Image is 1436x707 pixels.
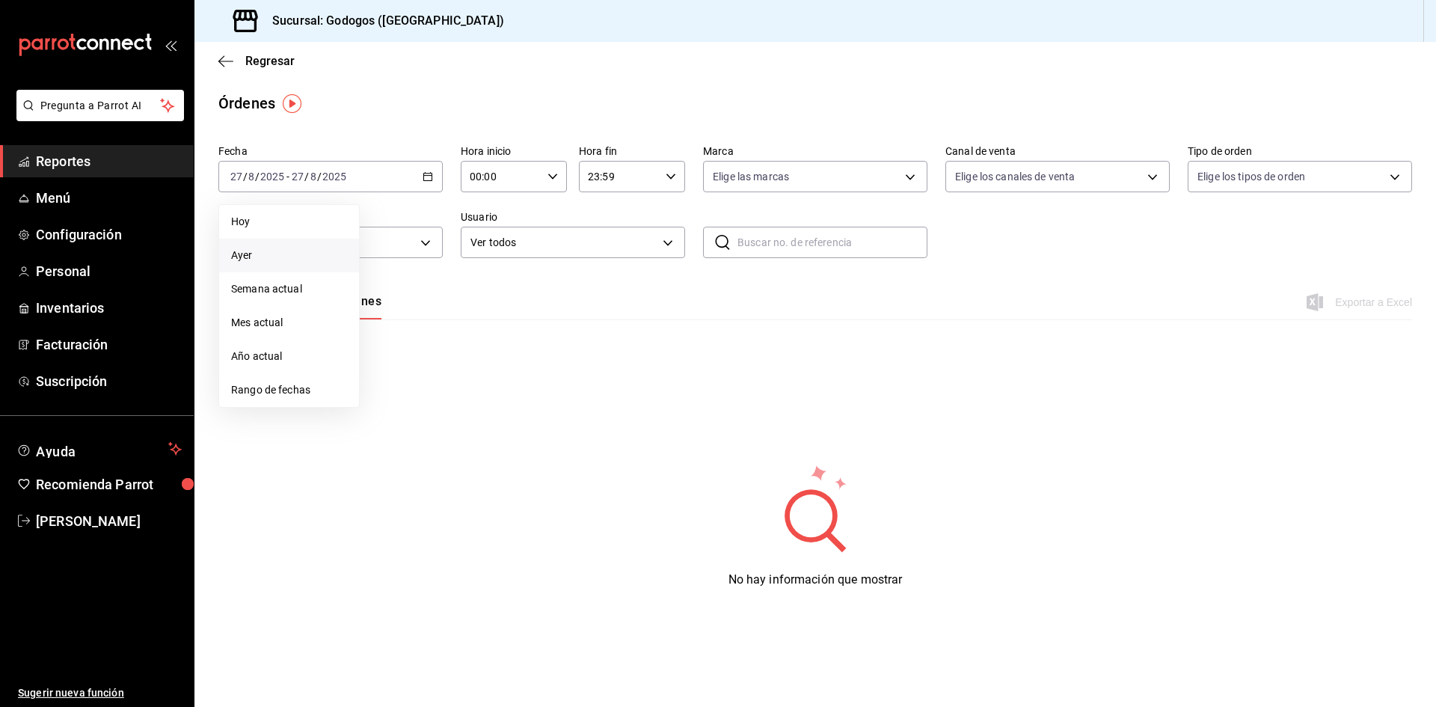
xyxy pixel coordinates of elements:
span: Ayuda [36,440,162,458]
input: ---- [260,171,285,183]
span: - [286,171,289,183]
span: Configuración [36,224,182,245]
input: Buscar no. de referencia [737,227,927,257]
label: Tipo de orden [1188,146,1412,156]
span: Elige los canales de venta [955,169,1075,184]
a: Pregunta a Parrot AI [10,108,184,124]
span: Sugerir nueva función [18,685,182,701]
span: No hay información que mostrar [728,572,903,587]
span: / [317,171,322,183]
span: [PERSON_NAME] [36,511,182,531]
label: Hora inicio [461,146,567,156]
span: Suscripción [36,371,182,391]
button: open_drawer_menu [165,39,177,51]
span: / [255,171,260,183]
input: -- [310,171,317,183]
span: Recomienda Parrot [36,474,182,495]
span: Mes actual [231,315,347,331]
span: Año actual [231,349,347,364]
label: Marca [703,146,927,156]
label: Usuario [461,212,685,222]
label: Hora fin [579,146,685,156]
input: ---- [322,171,347,183]
span: Ver todos [470,235,657,251]
label: Fecha [218,146,443,156]
span: Inventarios [36,298,182,318]
span: / [243,171,248,183]
img: Tooltip marker [283,94,301,113]
span: Regresar [245,54,295,68]
input: -- [291,171,304,183]
span: Menú [36,188,182,208]
span: Reportes [36,151,182,171]
button: Regresar [218,54,295,68]
span: Semana actual [231,281,347,297]
span: Rango de fechas [231,382,347,398]
span: Facturación [36,334,182,355]
span: Personal [36,261,182,281]
span: Hoy [231,214,347,230]
span: / [304,171,309,183]
input: -- [248,171,255,183]
label: Canal de venta [945,146,1170,156]
button: Pregunta a Parrot AI [16,90,184,121]
span: Ayer [231,248,347,263]
span: Elige las marcas [713,169,789,184]
h3: Sucursal: Godogos ([GEOGRAPHIC_DATA]) [260,12,504,30]
span: Pregunta a Parrot AI [40,98,161,114]
input: -- [230,171,243,183]
span: Elige los tipos de orden [1197,169,1305,184]
div: Órdenes [218,92,275,114]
